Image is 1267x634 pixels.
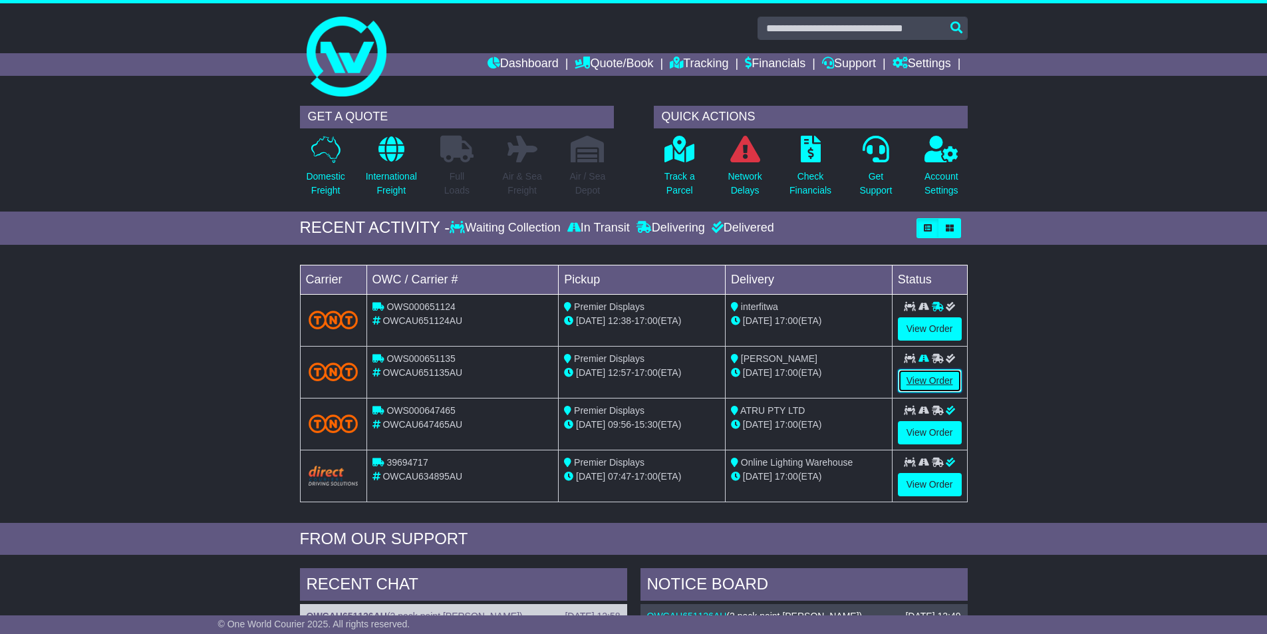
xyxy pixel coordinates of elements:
[575,53,653,76] a: Quote/Book
[789,135,832,205] a: CheckFinancials
[390,611,520,621] span: 2 pack paint [PERSON_NAME]
[576,419,605,430] span: [DATE]
[634,419,658,430] span: 15:30
[740,405,805,416] span: ATRU PTY LTD
[309,363,358,381] img: TNT_Domestic.png
[564,221,633,236] div: In Transit
[743,419,772,430] span: [DATE]
[725,265,892,294] td: Delivery
[564,418,720,432] div: - (ETA)
[633,221,708,236] div: Delivering
[386,457,428,468] span: 39694717
[565,611,620,622] div: [DATE] 12:58
[576,471,605,482] span: [DATE]
[789,170,831,198] p: Check Financials
[905,611,960,622] div: [DATE] 12:49
[664,170,695,198] p: Track a Parcel
[924,135,959,205] a: AccountSettings
[731,470,887,484] div: (ETA)
[647,611,961,622] div: ( )
[300,218,450,238] div: RECENT ACTIVITY -
[576,367,605,378] span: [DATE]
[893,53,951,76] a: Settings
[300,530,968,549] div: FROM OUR SUPPORT
[309,311,358,329] img: TNT_Domestic.png
[564,314,720,328] div: - (ETA)
[218,619,410,629] span: © One World Courier 2025. All rights reserved.
[450,221,563,236] div: Waiting Collection
[743,471,772,482] span: [DATE]
[300,106,614,128] div: GET A QUOTE
[382,367,462,378] span: OWCAU651135AU
[859,135,893,205] a: GetSupport
[859,170,892,198] p: Get Support
[708,221,774,236] div: Delivered
[898,473,962,496] a: View Order
[924,170,958,198] p: Account Settings
[440,170,474,198] p: Full Loads
[775,315,798,326] span: 17:00
[775,367,798,378] span: 17:00
[898,317,962,341] a: View Order
[382,471,462,482] span: OWCAU634895AU
[822,53,876,76] a: Support
[576,315,605,326] span: [DATE]
[775,471,798,482] span: 17:00
[307,611,621,622] div: ( )
[564,470,720,484] div: - (ETA)
[741,353,817,364] span: [PERSON_NAME]
[664,135,696,205] a: Track aParcel
[743,367,772,378] span: [DATE]
[488,53,559,76] a: Dashboard
[300,568,627,604] div: RECENT CHAT
[634,315,658,326] span: 17:00
[731,314,887,328] div: (ETA)
[654,106,968,128] div: QUICK ACTIONS
[386,353,456,364] span: OWS000651135
[305,135,345,205] a: DomesticFreight
[731,366,887,380] div: (ETA)
[731,418,887,432] div: (ETA)
[730,611,859,621] span: 2 pack paint [PERSON_NAME]
[503,170,542,198] p: Air & Sea Freight
[574,457,644,468] span: Premier Displays
[608,471,631,482] span: 07:47
[309,466,358,486] img: Direct.png
[366,170,417,198] p: International Freight
[898,369,962,393] a: View Order
[574,301,644,312] span: Premier Displays
[608,419,631,430] span: 09:56
[647,611,727,621] a: OWCAU651126AU
[382,315,462,326] span: OWCAU651124AU
[574,353,644,364] span: Premier Displays
[386,405,456,416] span: OWS000647465
[300,265,366,294] td: Carrier
[634,471,658,482] span: 17:00
[745,53,805,76] a: Financials
[892,265,967,294] td: Status
[307,611,387,621] a: OWCAU651126AU
[309,414,358,432] img: TNT_Domestic.png
[366,265,559,294] td: OWC / Carrier #
[608,315,631,326] span: 12:38
[640,568,968,604] div: NOTICE BOARD
[775,419,798,430] span: 17:00
[386,301,456,312] span: OWS000651124
[365,135,418,205] a: InternationalFreight
[741,457,853,468] span: Online Lighting Warehouse
[570,170,606,198] p: Air / Sea Depot
[634,367,658,378] span: 17:00
[564,366,720,380] div: - (ETA)
[728,170,762,198] p: Network Delays
[743,315,772,326] span: [DATE]
[898,421,962,444] a: View Order
[727,135,762,205] a: NetworkDelays
[574,405,644,416] span: Premier Displays
[741,301,778,312] span: interfitwa
[670,53,728,76] a: Tracking
[382,419,462,430] span: OWCAU647465AU
[608,367,631,378] span: 12:57
[306,170,345,198] p: Domestic Freight
[559,265,726,294] td: Pickup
